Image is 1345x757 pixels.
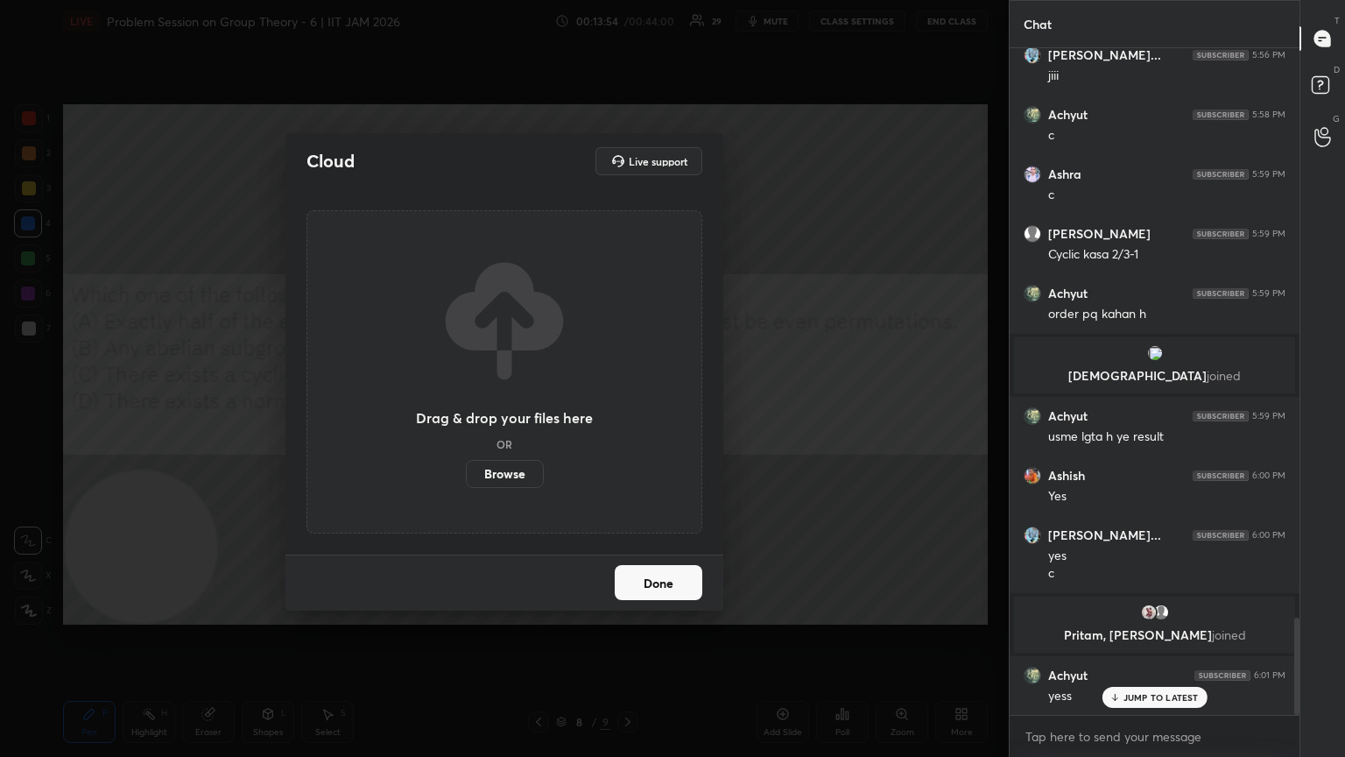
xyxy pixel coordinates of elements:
[1193,169,1249,180] img: 4P8fHbbgJtejmAAAAAElFTkSuQmCC
[1252,288,1285,299] div: 5:59 PM
[1212,626,1246,643] span: joined
[1207,367,1241,384] span: joined
[1048,488,1285,506] div: Yes
[1193,411,1249,421] img: 4P8fHbbgJtejmAAAAAElFTkSuQmCC
[1252,470,1285,481] div: 6:00 PM
[1048,668,1088,683] h6: Achyut
[1048,306,1285,323] div: order pq kahan h
[1024,106,1041,124] img: 4b4a4bb2e29d4749ab17778805540943.jpg
[1252,411,1285,421] div: 5:59 PM
[1025,628,1285,642] p: Pritam, [PERSON_NAME]
[1024,46,1041,64] img: 484a2707e0af49329dbe29b7d695fda8.jpg
[1025,369,1285,383] p: [DEMOGRAPHIC_DATA]
[1252,110,1285,120] div: 5:58 PM
[306,150,355,173] h2: Cloud
[1048,166,1081,182] h6: Ashra
[1048,286,1088,301] h6: Achyut
[1193,470,1249,481] img: 4P8fHbbgJtejmAAAAAElFTkSuQmCC
[1048,47,1161,63] h6: [PERSON_NAME]...
[615,565,702,600] button: Done
[1048,107,1088,123] h6: Achyut
[1152,604,1170,621] img: default.png
[1193,50,1249,60] img: 4P8fHbbgJtejmAAAAAElFTkSuQmCC
[1193,229,1249,239] img: 4P8fHbbgJtejmAAAAAElFTkSuQmCC
[1048,246,1285,264] div: Cyclic kasa 2/3-1
[1048,127,1285,145] div: c
[1140,604,1158,621] img: 9df2b2054176480eb856435117e8e063.jpg
[1024,407,1041,425] img: 4b4a4bb2e29d4749ab17778805540943.jpg
[416,411,593,425] h3: Drag & drop your files here
[1048,468,1085,484] h6: Ashish
[1048,67,1285,85] div: jiii
[1252,229,1285,239] div: 5:59 PM
[1048,226,1151,242] h6: [PERSON_NAME]
[1334,63,1340,76] p: D
[1123,692,1199,703] p: JUMP TO LATEST
[1194,670,1250,681] img: 4P8fHbbgJtejmAAAAAElFTkSuQmCC
[496,439,512,449] h5: OR
[1010,48,1299,715] div: grid
[1048,548,1285,565] div: yes
[1252,169,1285,180] div: 5:59 PM
[1048,527,1161,543] h6: [PERSON_NAME]...
[1334,14,1340,27] p: T
[1254,670,1285,681] div: 6:01 PM
[1048,565,1285,583] div: c
[1048,408,1088,424] h6: Achyut
[1024,166,1041,183] img: ec919d5c4b6c43719fc242a4a6ef7c7b.jpg
[1048,688,1285,705] div: yess
[1193,288,1249,299] img: 4P8fHbbgJtejmAAAAAElFTkSuQmCC
[1024,225,1041,243] img: default.png
[1048,187,1285,204] div: c
[1252,530,1285,541] div: 6:00 PM
[1010,1,1066,47] p: Chat
[1333,112,1340,125] p: G
[1193,530,1249,541] img: 4P8fHbbgJtejmAAAAAElFTkSuQmCC
[1193,110,1249,120] img: 4P8fHbbgJtejmAAAAAElFTkSuQmCC
[1252,50,1285,60] div: 5:56 PM
[1146,344,1164,362] img: 3
[1024,667,1041,684] img: 4b4a4bb2e29d4749ab17778805540943.jpg
[1024,285,1041,302] img: 4b4a4bb2e29d4749ab17778805540943.jpg
[1024,467,1041,485] img: 5bd7bb19e04348279dad8c45fb057ee7.jpg
[1048,428,1285,446] div: usme lgta h ye result
[1024,527,1041,544] img: 484a2707e0af49329dbe29b7d695fda8.jpg
[629,156,687,166] h5: Live support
